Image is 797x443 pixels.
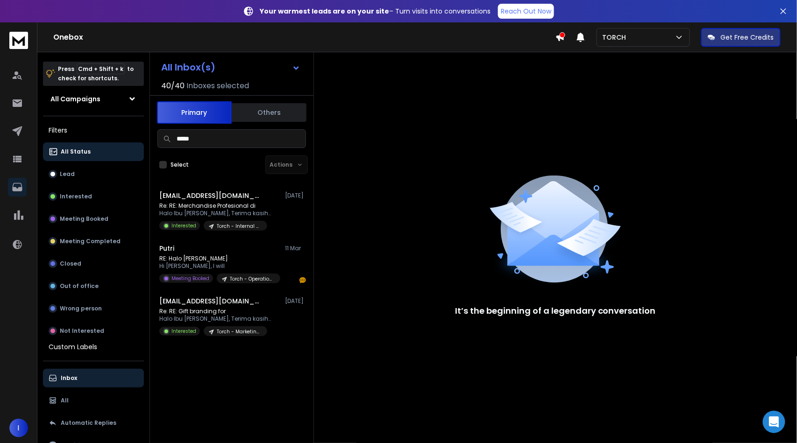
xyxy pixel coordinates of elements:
button: Out of office [43,277,144,295]
h3: Inboxes selected [186,80,249,91]
p: Halo Ibu [PERSON_NAME], Terima kasih atas [159,210,271,217]
p: Hi [PERSON_NAME], I will [159,262,271,270]
button: Meeting Completed [43,232,144,251]
h1: All Campaigns [50,94,100,104]
p: Meeting Completed [60,238,121,245]
p: Interested [171,328,196,335]
p: Meeting Booked [171,275,209,282]
p: Torch - Marketing & Communication - [GEOGRAPHIC_DATA] [217,328,262,335]
p: 11 Mar [285,245,306,252]
button: Primary [157,101,232,124]
h1: Onebox [53,32,555,43]
button: All Campaigns [43,90,144,108]
button: Not Interested [43,322,144,340]
button: All Inbox(s) [154,58,308,77]
p: Closed [60,260,81,267]
span: Cmd + Shift + k [77,63,125,74]
p: Re: RE: Merchandise Profesional di [159,202,271,210]
p: Out of office [60,282,99,290]
p: Halo Ibu [PERSON_NAME], Terima kasih atas [159,315,271,323]
p: Interested [60,193,92,200]
h1: All Inbox(s) [161,63,215,72]
label: Select [171,161,189,169]
button: I [9,419,28,437]
button: Meeting Booked [43,210,144,228]
p: Re: RE: Gift branding for [159,308,271,315]
p: – Turn visits into conversations [260,7,491,16]
p: All Status [61,148,91,155]
p: Inbox [61,374,77,382]
p: Meeting Booked [60,215,108,223]
p: All [61,397,69,404]
a: Reach Out Now [498,4,554,19]
button: Automatic Replies [43,414,144,432]
p: Lead [60,170,75,178]
button: Wrong person [43,299,144,318]
img: logo [9,32,28,49]
strong: Your warmest leads are on your site [260,7,389,16]
p: It’s the beginning of a legendary conversation [455,304,656,317]
h1: [EMAIL_ADDRESS][DOMAIN_NAME] [159,296,262,306]
p: TORCH [603,33,630,42]
span: 40 / 40 [161,80,185,91]
h3: Filters [43,124,144,137]
p: Torch - Internal Merchandise - [DATE] [217,223,262,230]
p: Automatic Replies [61,419,116,427]
button: Lead [43,165,144,183]
p: Interested [171,222,196,229]
p: [DATE] [285,192,306,199]
button: Get Free Credits [701,28,781,47]
button: Inbox [43,369,144,387]
p: Not Interested [60,327,104,335]
p: Torch - Operations & Procurement - [GEOGRAPHIC_DATA] [230,275,275,282]
div: Open Intercom Messenger [763,411,785,433]
button: All [43,391,144,410]
p: [DATE] [285,297,306,305]
p: RE: Halo [PERSON_NAME] [159,255,271,262]
button: Interested [43,187,144,206]
p: Press to check for shortcuts. [58,64,134,83]
h1: [EMAIL_ADDRESS][DOMAIN_NAME] [159,191,262,200]
p: Wrong person [60,305,102,312]
p: Get Free Credits [721,33,774,42]
h1: Putri [159,244,174,253]
button: All Status [43,142,144,161]
button: Closed [43,254,144,273]
h3: Custom Labels [49,342,97,352]
button: Others [232,102,306,123]
p: Reach Out Now [501,7,551,16]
